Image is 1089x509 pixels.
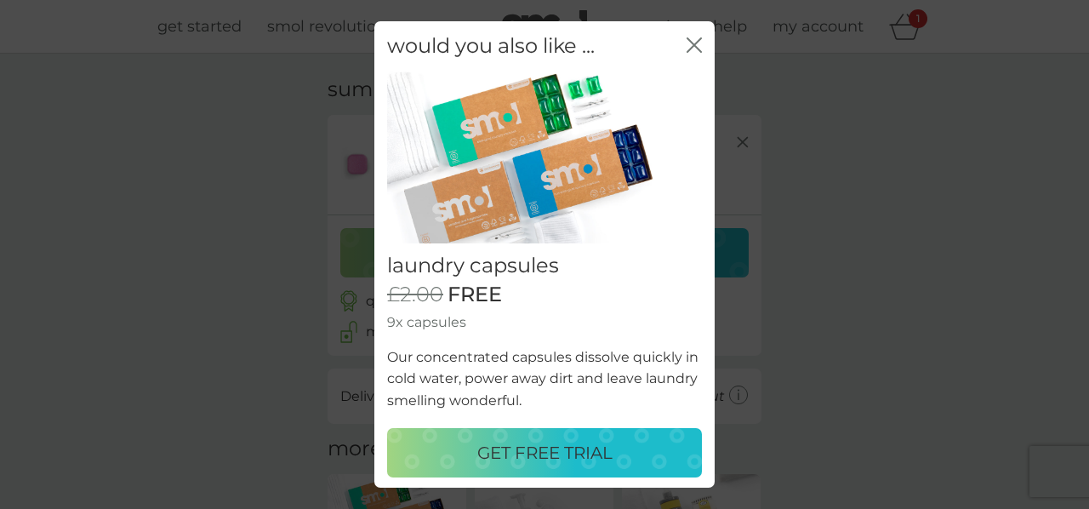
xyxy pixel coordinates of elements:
[387,254,702,278] h2: laundry capsules
[387,283,443,307] span: £2.00
[387,312,702,334] p: 9x capsules
[387,428,702,478] button: GET FREE TRIAL
[448,283,502,307] span: FREE
[387,346,702,412] p: Our concentrated capsules dissolve quickly in cold water, power away dirt and leave laundry smell...
[387,34,595,59] h2: would you also like ...
[687,37,702,55] button: close
[477,439,613,466] p: GET FREE TRIAL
